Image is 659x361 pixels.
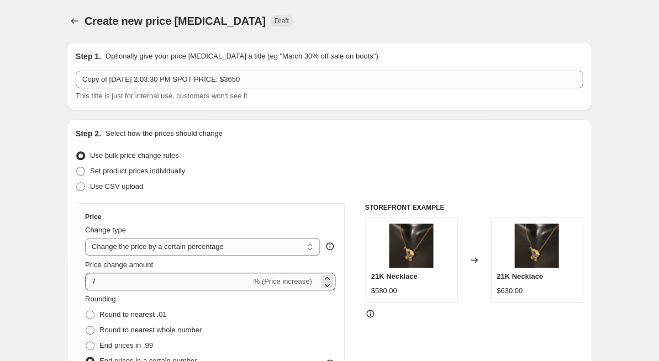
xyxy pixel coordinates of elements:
input: 30% off holiday sale [76,71,583,88]
span: Create new price [MEDICAL_DATA] [85,15,266,27]
span: Rounding [85,295,116,303]
span: Round to nearest .01 [99,310,166,318]
p: Optionally give your price [MEDICAL_DATA] a title (eg "March 30% off sale on boots") [106,51,378,62]
h6: STOREFRONT EXAMPLE [365,203,583,212]
div: $580.00 [371,285,397,296]
h3: Price [85,213,101,221]
span: Set product prices individually [90,167,185,175]
p: Select how the prices should change [106,128,223,139]
h2: Step 1. [76,51,101,62]
h2: Step 2. [76,128,101,139]
span: This title is just for internal use, customers won't see it [76,92,247,100]
img: IMG_6441_80x.jpg [514,224,558,268]
span: Use CSV upload [90,182,143,190]
span: 21K Necklace [371,272,417,280]
input: -15 [85,273,251,290]
span: % (Price increase) [253,277,312,285]
span: End prices in .99 [99,341,153,349]
span: Price change amount [85,261,153,269]
img: IMG_6441_80x.jpg [389,224,433,268]
span: Draft [275,17,289,25]
div: $630.00 [497,285,523,296]
span: 21K Necklace [497,272,543,280]
span: Round to nearest whole number [99,326,202,334]
span: Use bulk price change rules [90,151,178,160]
button: Price change jobs [67,13,82,29]
span: Change type [85,226,126,234]
div: help [324,241,335,252]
